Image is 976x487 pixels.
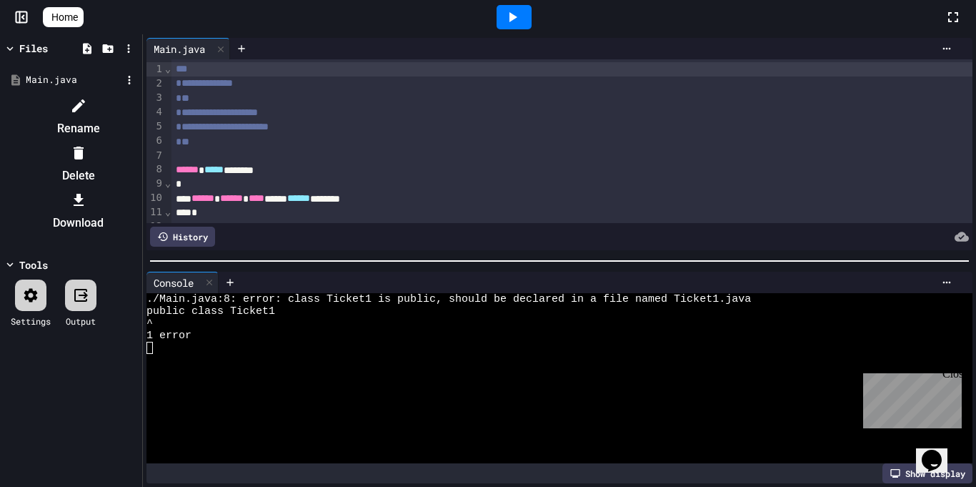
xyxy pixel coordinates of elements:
[146,38,230,59] div: Main.java
[146,272,219,293] div: Console
[164,177,171,189] span: Fold line
[26,73,121,87] div: Main.java
[146,162,164,177] div: 8
[18,189,139,235] li: Download
[146,134,164,148] div: 6
[146,177,164,191] div: 9
[146,77,164,91] div: 2
[19,257,48,272] div: Tools
[916,430,962,473] iframe: chat widget
[6,6,99,91] div: Chat with us now!Close
[882,463,972,483] div: Show display
[43,7,84,27] a: Home
[51,10,78,24] span: Home
[857,368,962,428] iframe: chat widget
[164,206,171,217] span: Fold line
[164,63,171,74] span: Fold line
[146,205,164,220] div: 11
[146,220,164,234] div: 12
[66,315,96,328] div: Output
[150,227,215,247] div: History
[146,318,153,330] span: ^
[19,41,48,56] div: Files
[18,142,139,187] li: Delete
[146,62,164,77] div: 1
[146,41,212,56] div: Main.java
[146,330,191,342] span: 1 error
[146,305,275,318] span: public class Ticket1
[18,94,139,140] li: Rename
[146,149,164,163] div: 7
[11,315,51,328] div: Settings
[146,293,751,305] span: ./Main.java:8: error: class Ticket1 is public, should be declared in a file named Ticket1.java
[146,119,164,134] div: 5
[146,91,164,105] div: 3
[146,275,201,290] div: Console
[146,105,164,119] div: 4
[146,191,164,205] div: 10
